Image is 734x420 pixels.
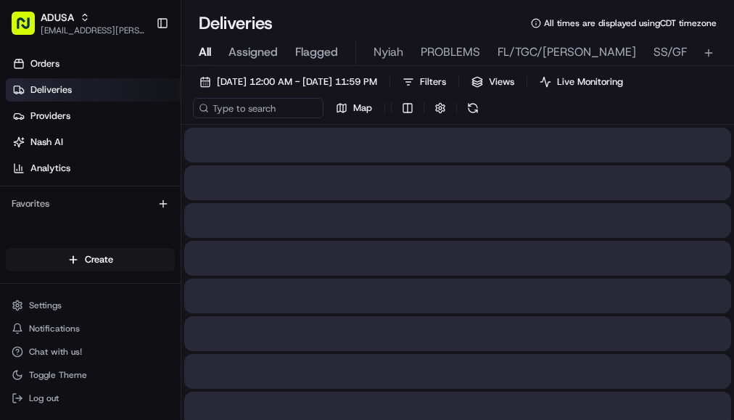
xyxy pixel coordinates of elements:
[6,365,175,385] button: Toggle Theme
[6,342,175,362] button: Chat with us!
[653,44,687,61] span: SS/GF
[30,136,63,149] span: Nash AI
[102,245,176,257] a: Powered byPylon
[217,75,377,88] span: [DATE] 12:00 AM - [DATE] 11:59 PM
[85,253,113,266] span: Create
[421,44,480,61] span: PROBLEMS
[29,369,87,381] span: Toggle Theme
[30,162,70,175] span: Analytics
[489,75,514,88] span: Views
[41,10,74,25] button: ADUSA
[49,139,238,153] div: Start new chat
[15,212,26,223] div: 📗
[557,75,623,88] span: Live Monitoring
[30,110,70,123] span: Providers
[353,102,372,115] span: Map
[6,157,181,180] a: Analytics
[123,212,134,223] div: 💻
[15,15,44,44] img: Nash
[420,75,446,88] span: Filters
[6,318,175,339] button: Notifications
[6,192,175,215] div: Favorites
[29,392,59,404] span: Log out
[498,44,636,61] span: FL/TGC/[PERSON_NAME]
[295,44,338,61] span: Flagged
[15,58,264,81] p: Welcome 👋
[396,72,453,92] button: Filters
[38,94,239,109] input: Clear
[247,143,264,160] button: Start new chat
[6,131,181,154] a: Nash AI
[29,346,82,358] span: Chat with us!
[193,98,323,118] input: Type to search
[329,98,379,118] button: Map
[374,44,403,61] span: Nyiah
[6,6,150,41] button: ADUSA[EMAIL_ADDRESS][PERSON_NAME][DOMAIN_NAME]
[137,210,233,225] span: API Documentation
[544,17,717,29] span: All times are displayed using CDT timezone
[15,139,41,165] img: 1736555255976-a54dd68f-1ca7-489b-9aae-adbdc363a1c4
[9,205,117,231] a: 📗Knowledge Base
[228,44,278,61] span: Assigned
[6,78,181,102] a: Deliveries
[199,44,211,61] span: All
[6,248,175,271] button: Create
[199,12,273,35] h1: Deliveries
[193,72,384,92] button: [DATE] 12:00 AM - [DATE] 11:59 PM
[6,52,181,75] a: Orders
[533,72,630,92] button: Live Monitoring
[6,295,175,316] button: Settings
[49,153,183,165] div: We're available if you need us!
[6,104,181,128] a: Providers
[29,210,111,225] span: Knowledge Base
[6,388,175,408] button: Log out
[30,57,59,70] span: Orders
[41,25,144,36] button: [EMAIL_ADDRESS][PERSON_NAME][DOMAIN_NAME]
[117,205,239,231] a: 💻API Documentation
[144,246,176,257] span: Pylon
[30,83,72,96] span: Deliveries
[29,300,62,311] span: Settings
[29,323,80,334] span: Notifications
[465,72,521,92] button: Views
[463,98,483,118] button: Refresh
